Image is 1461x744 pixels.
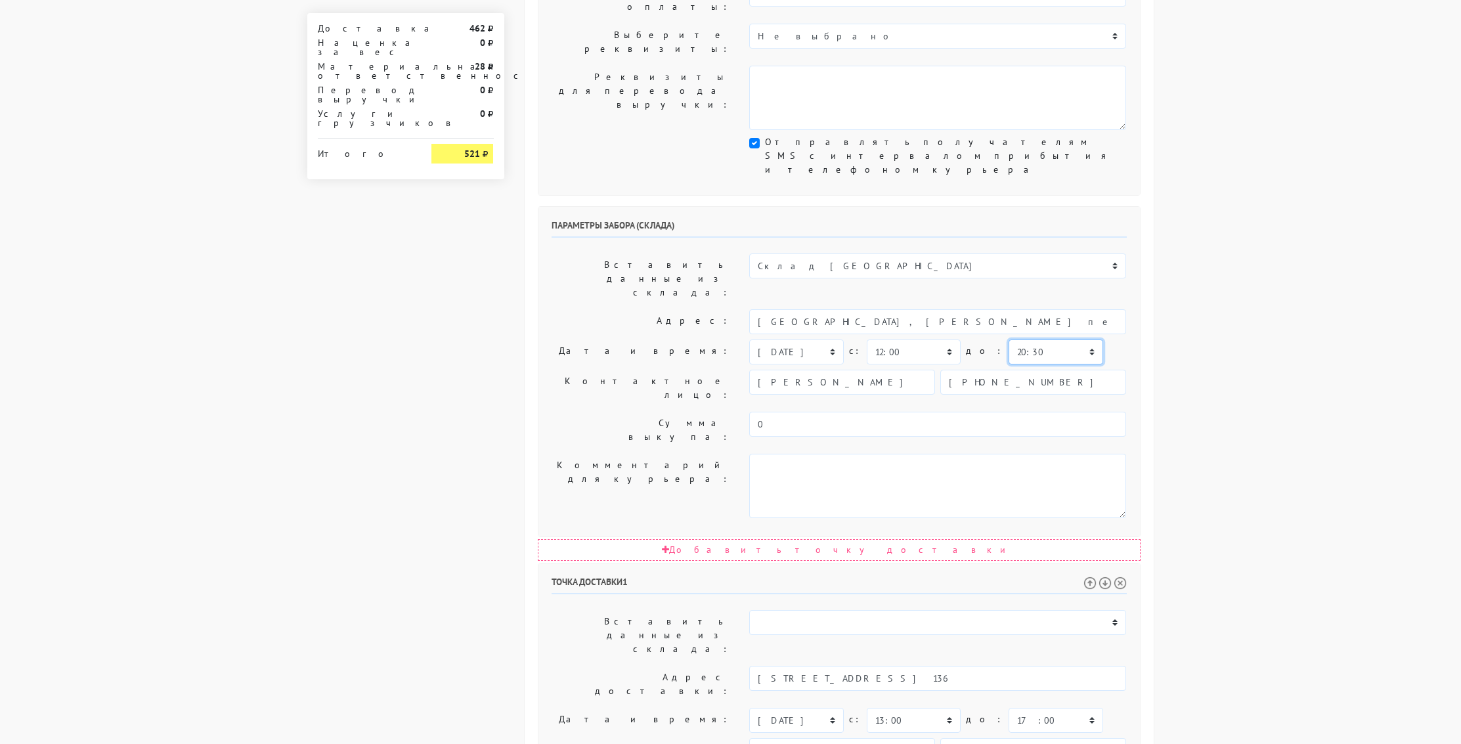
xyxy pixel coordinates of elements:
h6: Параметры забора (склада) [552,220,1127,238]
strong: 521 [464,148,480,160]
label: до: [966,339,1003,362]
div: Добавить точку доставки [538,539,1141,561]
input: Телефон [940,370,1126,395]
label: Отправлять получателям SMS с интервалом прибытия и телефоном курьера [765,135,1126,177]
div: Наценка за вес [308,38,422,56]
div: Итого [318,144,412,158]
label: Адрес доставки: [542,666,740,703]
strong: 0 [480,108,485,120]
label: до: [966,708,1003,731]
h6: Точка доставки [552,577,1127,594]
div: Доставка [308,24,422,33]
label: Вставить данные из склада: [542,253,740,304]
strong: 0 [480,37,485,49]
label: Выберите реквизиты: [542,24,740,60]
label: Вставить данные из склада: [542,610,740,661]
label: Адрес: [542,309,740,334]
input: Имя [749,370,935,395]
label: c: [849,708,861,731]
label: c: [849,339,861,362]
label: Контактное лицо: [542,370,740,406]
label: Сумма выкупа: [542,412,740,449]
div: Перевод выручки [308,85,422,104]
label: Дата и время: [542,708,740,733]
label: Реквизиты для перевода выручки: [542,66,740,130]
span: 1 [622,576,628,588]
label: Комментарий для курьера: [542,454,740,518]
div: Материальная ответственность [308,62,422,80]
strong: 28 [475,60,485,72]
strong: 462 [469,22,485,34]
div: Услуги грузчиков [308,109,422,127]
label: Дата и время: [542,339,740,364]
strong: 0 [480,84,485,96]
